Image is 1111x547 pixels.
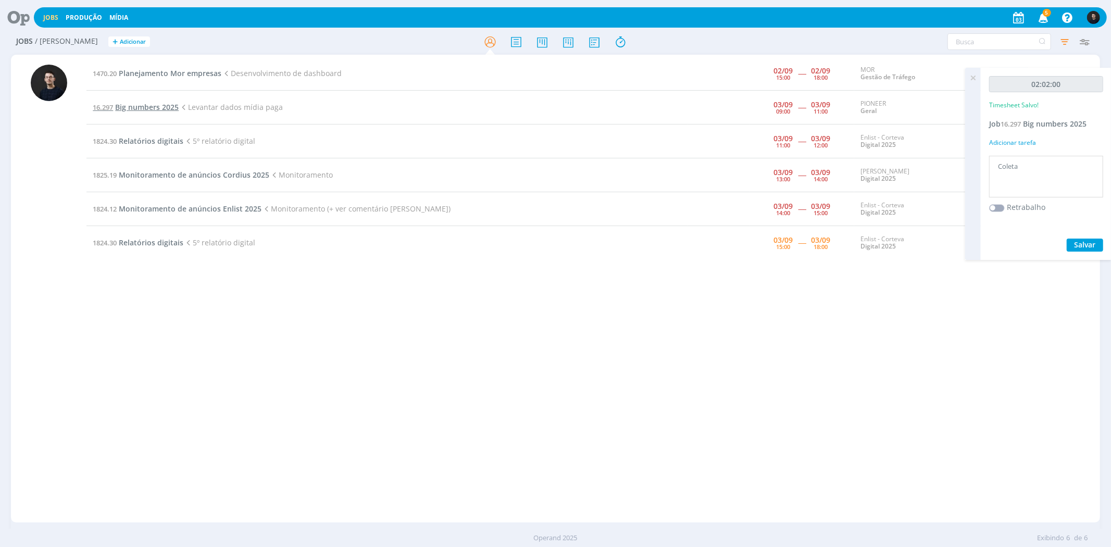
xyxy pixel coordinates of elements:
div: 02/09 [774,67,793,74]
a: Geral [860,106,877,115]
div: 03/09 [774,237,793,244]
div: 02/09 [812,67,831,74]
a: Digital 2025 [860,242,896,251]
p: Timesheet Salvo! [989,101,1039,110]
span: ----- [798,102,806,112]
img: C [1087,11,1100,24]
a: Jobs [43,13,58,22]
span: Exibindo [1037,533,1064,543]
button: C [1087,8,1101,27]
span: 5º relatório digital [183,136,255,146]
span: 5 [1043,9,1051,17]
img: C [31,65,67,101]
div: 18:00 [814,74,828,80]
a: 1824.30Relatórios digitais [93,238,183,247]
span: 1824.30 [93,136,117,146]
span: Salvar [1075,240,1096,250]
div: Adicionar tarefa [989,138,1103,147]
div: 15:00 [777,244,791,250]
div: 03/09 [774,169,793,176]
span: 6 [1066,533,1070,543]
div: 11:00 [814,108,828,114]
div: Enlist - Corteva [860,202,968,217]
button: +Adicionar [108,36,150,47]
div: 03/09 [812,203,831,210]
a: Produção [66,13,102,22]
button: Mídia [106,14,131,22]
div: 12:00 [814,142,828,148]
span: Monitoramento [269,170,333,180]
span: Desenvolvimento de dashboard [221,68,342,78]
a: 1825.19Monitoramento de anúncios Cordius 2025 [93,170,269,180]
div: 15:00 [777,74,791,80]
span: Adicionar [120,39,146,45]
div: 03/09 [774,203,793,210]
span: ----- [798,68,806,78]
button: 5 [1032,8,1053,27]
button: Produção [63,14,105,22]
span: Relatórios digitais [119,238,183,247]
div: Enlist - Corteva [860,134,968,149]
span: Planejamento Mor empresas [119,68,221,78]
label: Retrabalho [1007,202,1045,213]
div: 15:00 [814,210,828,216]
a: 1470.20Planejamento Mor empresas [93,68,221,78]
span: Monitoramento de anúncios Cordius 2025 [119,170,269,180]
span: de [1074,533,1082,543]
a: 16.297Big numbers 2025 [93,102,179,112]
a: 1824.12Monitoramento de anúncios Enlist 2025 [93,204,261,214]
button: Salvar [1067,239,1103,252]
div: PIONEER [860,100,968,115]
span: ----- [798,136,806,146]
span: 16.297 [1001,119,1021,129]
span: Big numbers 2025 [1023,119,1087,129]
a: 1824.30Relatórios digitais [93,136,183,146]
span: Jobs [16,37,33,46]
span: 5º relatório digital [183,238,255,247]
div: 14:00 [814,176,828,182]
span: 1470.20 [93,69,117,78]
div: 11:00 [777,142,791,148]
div: 13:00 [777,176,791,182]
span: ----- [798,238,806,247]
input: Busca [947,33,1051,50]
div: 03/09 [812,169,831,176]
span: 6 [1084,533,1088,543]
a: Digital 2025 [860,208,896,217]
div: 18:00 [814,244,828,250]
div: 03/09 [812,135,831,142]
a: Digital 2025 [860,140,896,149]
div: 03/09 [774,101,793,108]
div: Enlist - Corteva [860,235,968,251]
div: MOR [860,66,968,81]
span: Big numbers 2025 [115,102,179,112]
span: / [PERSON_NAME] [35,37,98,46]
div: 03/09 [812,101,831,108]
div: [PERSON_NAME] [860,168,968,183]
span: 1824.12 [93,204,117,214]
div: 03/09 [774,135,793,142]
button: Jobs [40,14,61,22]
div: 03/09 [812,237,831,244]
span: ----- [798,170,806,180]
span: Monitoramento (+ ver comentário [PERSON_NAME]) [261,204,451,214]
span: Levantar dados mídia paga [179,102,283,112]
a: Mídia [109,13,128,22]
div: 09:00 [777,108,791,114]
div: 14:00 [777,210,791,216]
span: Monitoramento de anúncios Enlist 2025 [119,204,261,214]
span: 1824.30 [93,238,117,247]
a: Job16.297Big numbers 2025 [989,119,1087,129]
span: 1825.19 [93,170,117,180]
a: Gestão de Tráfego [860,72,915,81]
span: ----- [798,204,806,214]
span: 16.297 [93,103,113,112]
span: + [113,36,118,47]
span: Relatórios digitais [119,136,183,146]
a: Digital 2025 [860,174,896,183]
